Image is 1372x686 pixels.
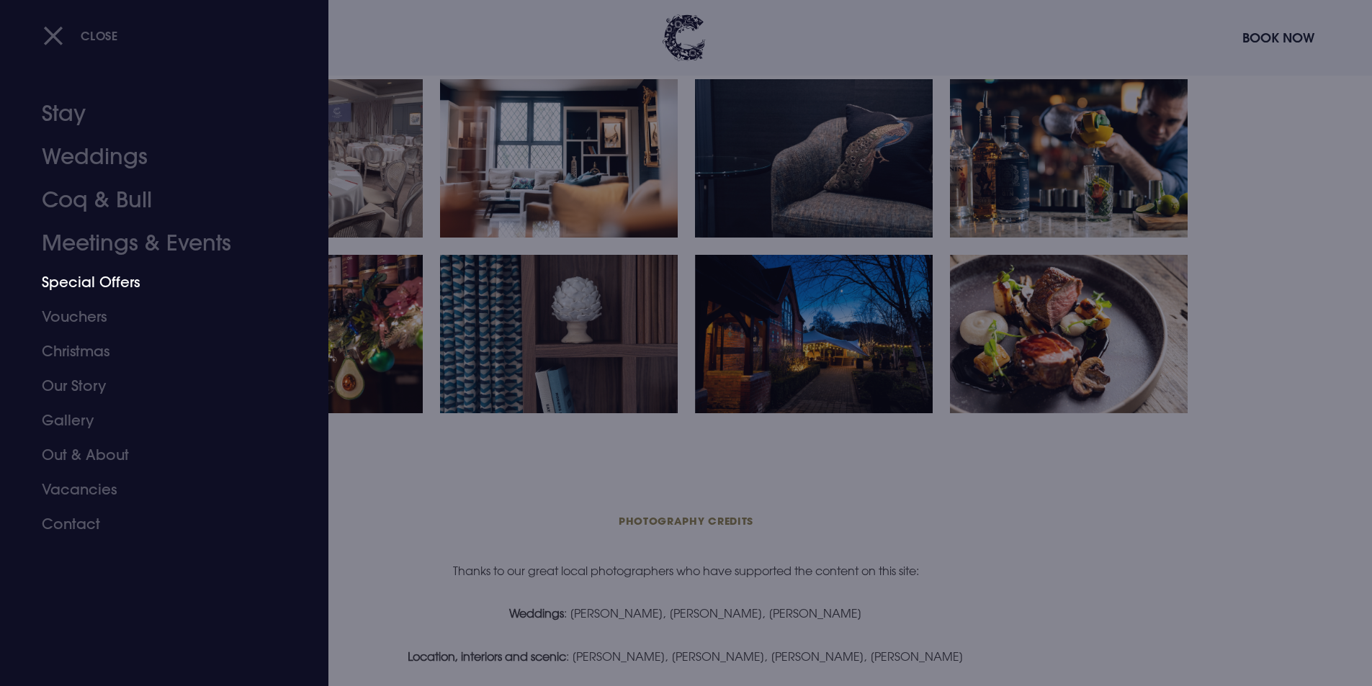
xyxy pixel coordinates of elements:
[42,265,269,299] a: Special Offers
[42,369,269,403] a: Our Story
[42,222,269,265] a: Meetings & Events
[42,135,269,179] a: Weddings
[81,28,118,43] span: Close
[42,334,269,369] a: Christmas
[42,438,269,472] a: Out & About
[42,403,269,438] a: Gallery
[42,472,269,507] a: Vacancies
[42,92,269,135] a: Stay
[43,21,118,50] button: Close
[42,299,269,334] a: Vouchers
[42,507,269,541] a: Contact
[42,179,269,222] a: Coq & Bull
